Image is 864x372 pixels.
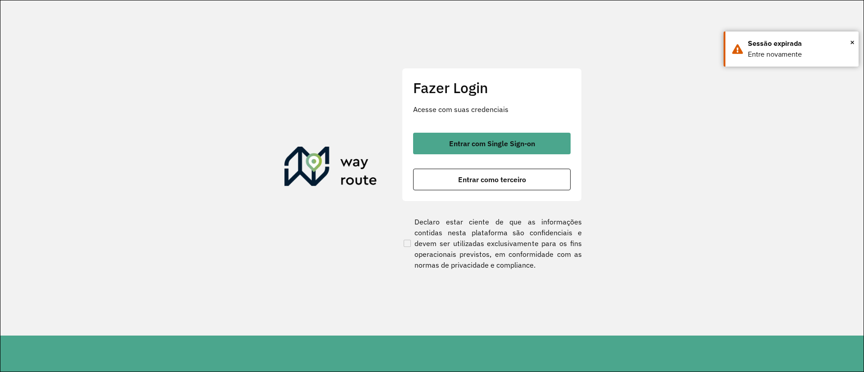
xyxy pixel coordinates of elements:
img: Roteirizador AmbevTech [284,147,377,190]
p: Acesse com suas credenciais [413,104,571,115]
span: Entrar com Single Sign-on [449,140,535,147]
button: Close [850,36,855,49]
div: Sessão expirada [748,38,852,49]
span: Entrar como terceiro [458,176,526,183]
div: Entre novamente [748,49,852,60]
label: Declaro estar ciente de que as informações contidas nesta plataforma são confidenciais e devem se... [402,216,582,270]
button: button [413,133,571,154]
button: button [413,169,571,190]
h2: Fazer Login [413,79,571,96]
span: × [850,36,855,49]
